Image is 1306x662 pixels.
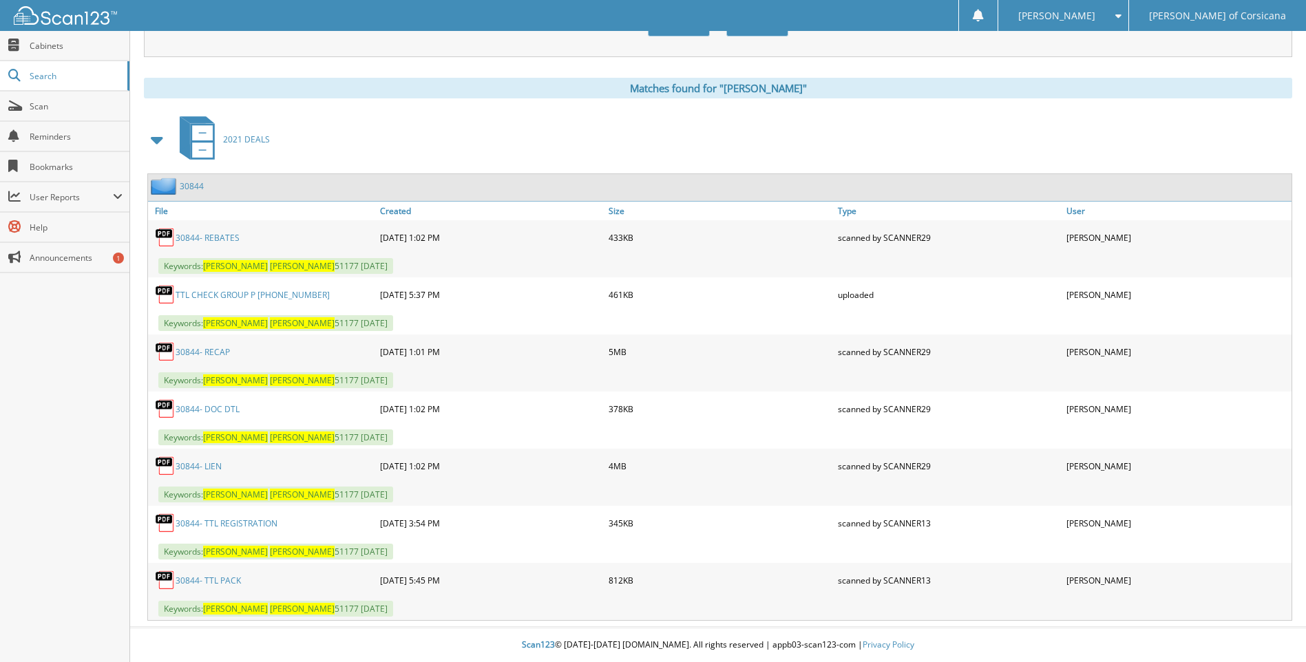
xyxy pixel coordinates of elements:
[30,252,123,264] span: Announcements
[270,603,335,615] span: [PERSON_NAME]
[158,372,393,388] span: Keywords: 51177 [DATE]
[158,258,393,274] span: Keywords: 51177 [DATE]
[834,224,1063,251] div: scanned by SCANNER29
[30,191,113,203] span: User Reports
[1063,395,1292,423] div: [PERSON_NAME]
[203,603,268,615] span: [PERSON_NAME]
[176,289,330,301] a: TTL CHECK GROUP P [PHONE_NUMBER]
[377,281,605,308] div: [DATE] 5:37 PM
[605,509,834,537] div: 345KB
[176,346,230,358] a: 30844- RECAP
[158,487,393,502] span: Keywords: 51177 [DATE]
[1063,224,1292,251] div: [PERSON_NAME]
[30,161,123,173] span: Bookmarks
[203,260,268,272] span: [PERSON_NAME]
[158,315,393,331] span: Keywords: 51177 [DATE]
[863,639,914,650] a: Privacy Policy
[176,575,241,586] a: 30844- TTL PACK
[270,317,335,329] span: [PERSON_NAME]
[203,489,268,500] span: [PERSON_NAME]
[155,341,176,362] img: PDF.png
[377,452,605,480] div: [DATE] 1:02 PM
[270,546,335,557] span: [PERSON_NAME]
[155,284,176,305] img: PDF.png
[834,452,1063,480] div: scanned by SCANNER29
[1063,281,1292,308] div: [PERSON_NAME]
[834,338,1063,365] div: scanned by SCANNER29
[223,134,270,145] span: 2021 DEALS
[155,456,176,476] img: PDF.png
[30,222,123,233] span: Help
[270,489,335,500] span: [PERSON_NAME]
[605,566,834,594] div: 812KB
[151,178,180,195] img: folder2.png
[834,395,1063,423] div: scanned by SCANNER29
[377,338,605,365] div: [DATE] 1:01 PM
[155,398,176,419] img: PDF.png
[270,374,335,386] span: [PERSON_NAME]
[605,224,834,251] div: 433KB
[130,628,1306,662] div: © [DATE]-[DATE] [DOMAIN_NAME]. All rights reserved | appb03-scan123-com |
[180,180,204,192] a: 30844
[1063,202,1292,220] a: User
[203,431,268,443] span: [PERSON_NAME]
[158,601,393,617] span: Keywords: 51177 [DATE]
[834,202,1063,220] a: Type
[203,374,268,386] span: [PERSON_NAME]
[203,317,268,329] span: [PERSON_NAME]
[176,232,240,244] a: 30844- REBATES
[148,202,377,220] a: File
[14,6,117,25] img: scan123-logo-white.svg
[377,395,605,423] div: [DATE] 1:02 PM
[1063,509,1292,537] div: [PERSON_NAME]
[270,260,335,272] span: [PERSON_NAME]
[30,40,123,52] span: Cabinets
[834,566,1063,594] div: scanned by SCANNER13
[30,70,120,82] span: Search
[377,224,605,251] div: [DATE] 1:02 PM
[522,639,555,650] span: Scan123
[176,403,240,415] a: 30844- DOC DTL
[176,460,222,472] a: 30844- LIEN
[377,566,605,594] div: [DATE] 5:45 PM
[1149,12,1286,20] span: [PERSON_NAME] of Corsicana
[30,100,123,112] span: Scan
[155,227,176,248] img: PDF.png
[605,338,834,365] div: 5MB
[1018,12,1095,20] span: [PERSON_NAME]
[377,202,605,220] a: Created
[605,202,834,220] a: Size
[834,509,1063,537] div: scanned by SCANNER13
[158,544,393,559] span: Keywords: 51177 [DATE]
[176,517,277,529] a: 30844- TTL REGISTRATION
[270,431,335,443] span: [PERSON_NAME]
[155,570,176,590] img: PDF.png
[30,131,123,142] span: Reminders
[144,78,1292,98] div: Matches found for "[PERSON_NAME]"
[377,509,605,537] div: [DATE] 3:54 PM
[605,281,834,308] div: 461KB
[605,395,834,423] div: 378KB
[158,429,393,445] span: Keywords: 51177 [DATE]
[1063,452,1292,480] div: [PERSON_NAME]
[834,281,1063,308] div: uploaded
[113,253,124,264] div: 1
[171,112,270,167] a: 2021 DEALS
[1063,338,1292,365] div: [PERSON_NAME]
[1063,566,1292,594] div: [PERSON_NAME]
[203,546,268,557] span: [PERSON_NAME]
[605,452,834,480] div: 4MB
[155,513,176,533] img: PDF.png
